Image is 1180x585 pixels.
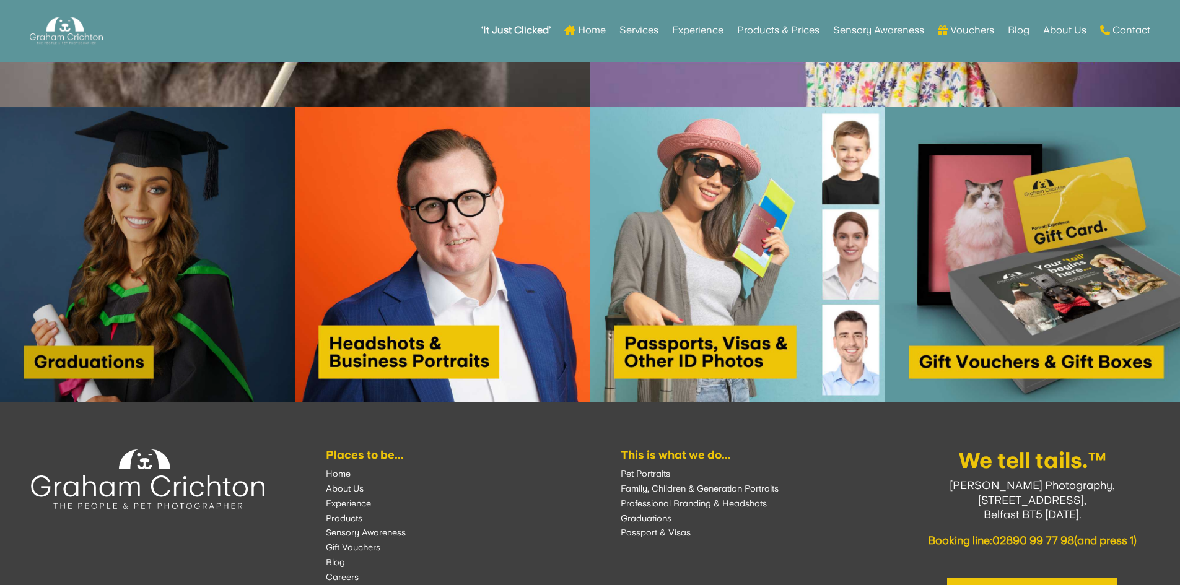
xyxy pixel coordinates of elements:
[885,394,1180,404] a: Gift Vouchers
[326,498,371,508] a: Experience
[326,513,362,523] a: Products
[984,508,1082,521] span: Belfast BT5 [DATE].
[564,6,606,54] a: Home
[326,449,559,467] h6: Places to be...
[950,479,1115,492] span: [PERSON_NAME] Photography,
[621,483,779,493] a: Family, Children & Generation Portraits
[30,14,103,48] img: Graham Crichton Photography Logo - Graham Crichton - Belfast Family & Pet Photography Studio
[326,572,359,582] a: Careers
[621,513,671,523] a: Graduations
[978,493,1086,506] span: [STREET_ADDRESS],
[326,527,406,537] a: Sensory Awareness
[1008,6,1029,54] a: Blog
[326,483,364,493] a: About Us
[621,469,670,479] a: Pet Portraits
[833,6,924,54] a: Sensory Awareness
[326,469,351,479] a: Home
[885,107,1180,402] img: Gift Vouchers
[1043,6,1086,54] a: About Us
[326,542,380,552] a: Gift Vouchers
[295,107,590,402] img: Headshots & Business Portraits
[481,26,551,35] strong: ‘It Just Clicked’
[326,557,345,567] a: Blog
[295,394,590,404] a: Headshots & Business Portraits
[481,6,551,54] a: ‘It Just Clicked’
[31,449,264,509] img: Experience the Experience
[938,6,994,54] a: Vouchers
[737,6,819,54] a: Products & Prices
[619,6,658,54] a: Services
[621,498,767,508] a: Professional Branding & Headshots
[916,449,1149,478] h3: We tell tails.™
[1100,6,1150,54] a: Contact
[928,534,1137,547] span: Booking line: (and press 1)
[992,534,1074,547] a: 02890 99 77 98
[621,527,691,537] a: Passport & Visas
[621,449,854,467] h6: This is what we do...
[590,394,885,404] a: Passport Photo Session
[672,6,723,54] a: Experience
[590,107,885,402] img: Passport Photo Session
